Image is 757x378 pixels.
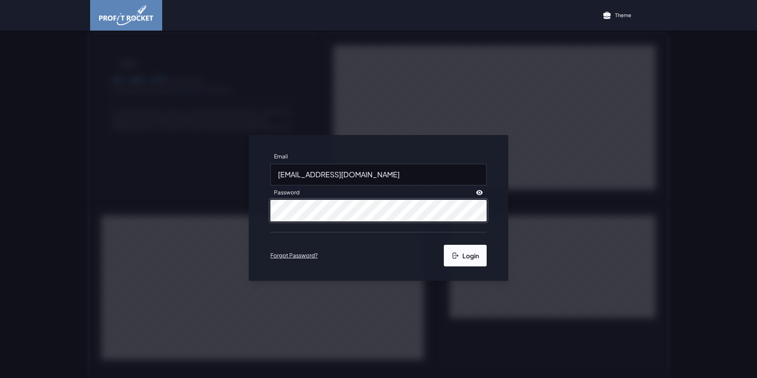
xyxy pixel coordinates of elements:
a: Forgot Password? [270,252,318,259]
label: Password [270,185,303,200]
label: Email [270,149,292,164]
img: image [99,5,153,25]
p: Theme [615,12,631,18]
button: Login [444,245,487,266]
